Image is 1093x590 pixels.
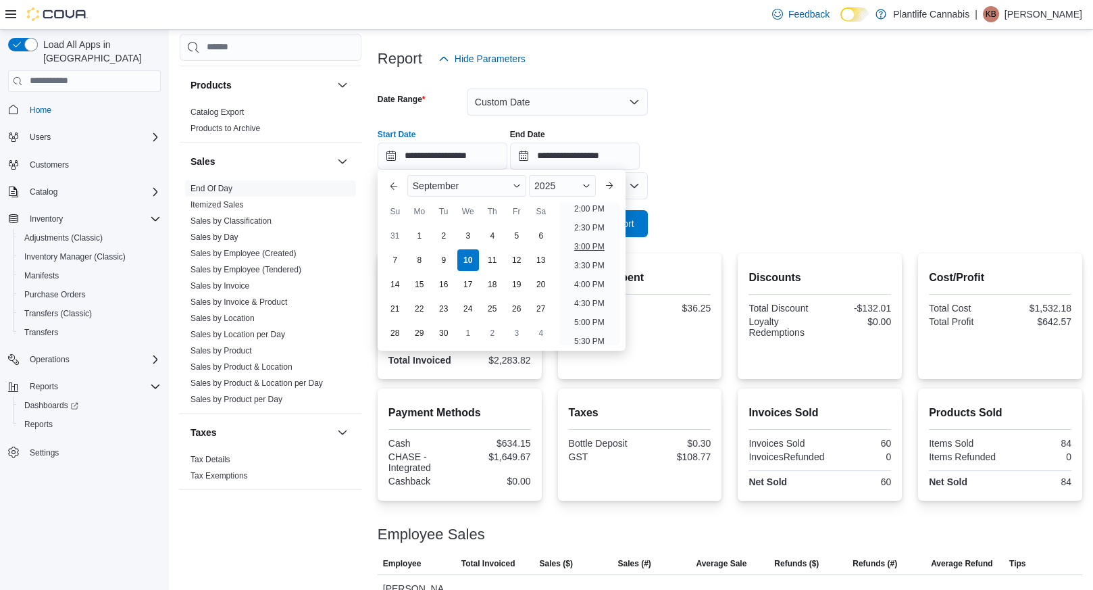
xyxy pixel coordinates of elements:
[190,454,230,465] span: Tax Details
[24,157,74,173] a: Customers
[24,351,161,368] span: Operations
[190,281,249,291] a: Sales by Invoice
[482,249,503,271] div: day-11
[506,274,528,295] div: day-19
[14,266,166,285] button: Manifests
[24,251,126,262] span: Inventory Manager (Classic)
[24,443,161,460] span: Settings
[3,100,166,120] button: Home
[180,180,361,413] div: Sales
[853,558,897,569] span: Refunds (#)
[190,183,232,194] span: End Of Day
[530,225,552,247] div: day-6
[190,395,282,404] a: Sales by Product per Day
[190,394,282,405] span: Sales by Product per Day
[433,298,455,320] div: day-23
[14,323,166,342] button: Transfers
[462,355,530,366] div: $2,283.82
[569,405,711,421] h2: Taxes
[190,330,285,339] a: Sales by Location per Day
[530,274,552,295] div: day-20
[19,397,84,414] a: Dashboards
[696,558,746,569] span: Average Sale
[3,442,166,462] button: Settings
[462,438,530,449] div: $634.15
[24,308,92,319] span: Transfers (Classic)
[19,249,161,265] span: Inventory Manager (Classic)
[3,155,166,174] button: Customers
[748,476,787,487] strong: Net Sold
[24,400,78,411] span: Dashboards
[190,280,249,291] span: Sales by Invoice
[14,304,166,323] button: Transfers (Classic)
[190,78,232,92] h3: Products
[457,201,479,222] div: We
[30,381,58,392] span: Reports
[540,558,573,569] span: Sales ($)
[388,405,531,421] h2: Payment Methods
[569,451,637,462] div: GST
[748,303,817,314] div: Total Discount
[569,276,610,293] li: 4:00 PM
[642,303,711,314] div: $36.25
[986,6,996,22] span: KB
[457,225,479,247] div: day-3
[190,426,217,439] h3: Taxes
[748,316,817,338] div: Loyalty Redemptions
[24,129,56,145] button: Users
[24,419,53,430] span: Reports
[384,225,406,247] div: day-31
[462,476,530,487] div: $0.00
[409,274,430,295] div: day-15
[334,153,351,170] button: Sales
[629,180,640,191] button: Open list of options
[506,201,528,222] div: Fr
[409,249,430,271] div: day-8
[433,322,455,344] div: day-30
[618,558,651,569] span: Sales (#)
[19,397,161,414] span: Dashboards
[24,270,59,281] span: Manifests
[461,558,515,569] span: Total Invoiced
[569,220,610,236] li: 2:30 PM
[190,184,232,193] a: End Of Day
[19,268,161,284] span: Manifests
[378,129,416,140] label: Start Date
[433,274,455,295] div: day-16
[190,200,244,210] a: Itemized Sales
[383,558,422,569] span: Employee
[559,202,620,345] ul: Time
[190,199,244,210] span: Itemized Sales
[599,175,620,197] button: Next month
[840,7,869,22] input: Dark Mode
[569,270,711,286] h2: Average Spent
[482,274,503,295] div: day-18
[929,405,1071,421] h2: Products Sold
[409,298,430,320] div: day-22
[384,322,406,344] div: day-28
[830,451,891,462] div: 0
[19,230,108,246] a: Adjustments (Classic)
[1005,6,1082,22] p: [PERSON_NAME]
[383,224,553,345] div: September, 2025
[24,327,58,338] span: Transfers
[190,345,252,356] span: Sales by Product
[3,128,166,147] button: Users
[569,333,610,349] li: 5:30 PM
[467,89,648,116] button: Custom Date
[334,424,351,441] button: Taxes
[482,201,503,222] div: Th
[19,249,131,265] a: Inventory Manager (Classic)
[433,201,455,222] div: Tu
[823,438,891,449] div: 60
[19,305,161,322] span: Transfers (Classic)
[14,396,166,415] a: Dashboards
[190,232,238,243] span: Sales by Day
[24,156,161,173] span: Customers
[534,180,555,191] span: 2025
[788,7,830,21] span: Feedback
[19,324,63,341] a: Transfers
[24,289,86,300] span: Purchase Orders
[433,45,531,72] button: Hide Parameters
[14,228,166,247] button: Adjustments (Classic)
